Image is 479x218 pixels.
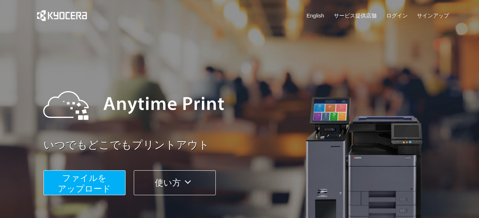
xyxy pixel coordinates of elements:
[307,12,324,19] a: English
[386,12,408,19] a: ログイン
[58,173,111,193] span: ファイルを ​​アップロード
[417,12,449,19] a: サインアップ
[44,170,126,195] button: ファイルを​​アップロード
[334,12,377,19] a: サービス提供店舗
[134,170,216,195] button: 使い方
[44,137,454,153] a: いつでもどこでもプリントアウト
